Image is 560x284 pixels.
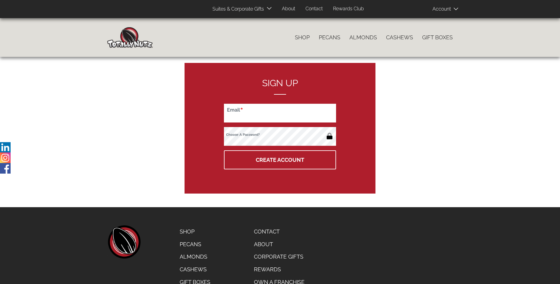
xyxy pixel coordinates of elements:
img: Home [107,27,153,48]
a: Cashews [175,263,215,276]
a: Almonds [345,31,382,44]
a: home [107,225,141,259]
a: Rewards [249,263,309,276]
a: Cashews [382,31,418,44]
a: About [277,3,300,15]
a: About [249,238,309,251]
a: Almonds [175,250,215,263]
a: Contact [249,225,309,238]
h2: Sign up [224,78,336,95]
a: Shop [290,31,314,44]
a: Rewards Club [328,3,368,15]
a: Pecans [314,31,345,44]
a: Gift Boxes [418,31,457,44]
a: Corporate Gifts [249,250,309,263]
input: Email [224,104,336,122]
a: Suites & Corporate Gifts [208,3,266,15]
a: Shop [175,225,215,238]
a: Contact [301,3,327,15]
a: Pecans [175,238,215,251]
button: Create Account [224,150,336,169]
